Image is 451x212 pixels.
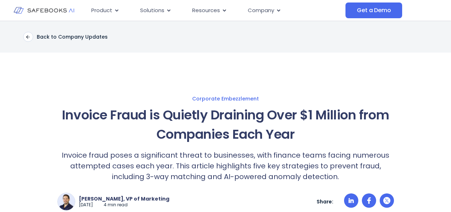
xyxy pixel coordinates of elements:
p: 4 min read [104,202,128,208]
a: Corporate Embezzlement [7,95,444,102]
span: Resources [192,6,220,15]
div: Menu Toggle [86,4,345,18]
span: Get a Demo [357,7,391,14]
h1: Invoice Fraud is Quietly Draining Over $1 Million from Companies Each Year [57,105,394,144]
p: Back to Company Updates [37,34,108,40]
span: Product [91,6,112,15]
a: Get a Demo [345,3,402,18]
p: Invoice fraud poses a significant threat to businesses, with finance teams facing numerous attemp... [57,150,394,182]
img: Yuval Michaeli [58,193,75,210]
span: Solutions [140,6,164,15]
p: Share: [317,198,333,205]
a: Back to Company Updates [23,32,108,42]
nav: Menu [86,4,345,18]
span: Company [248,6,274,15]
p: [PERSON_NAME], VP of Marketing [79,196,169,202]
p: [DATE] [79,202,93,208]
